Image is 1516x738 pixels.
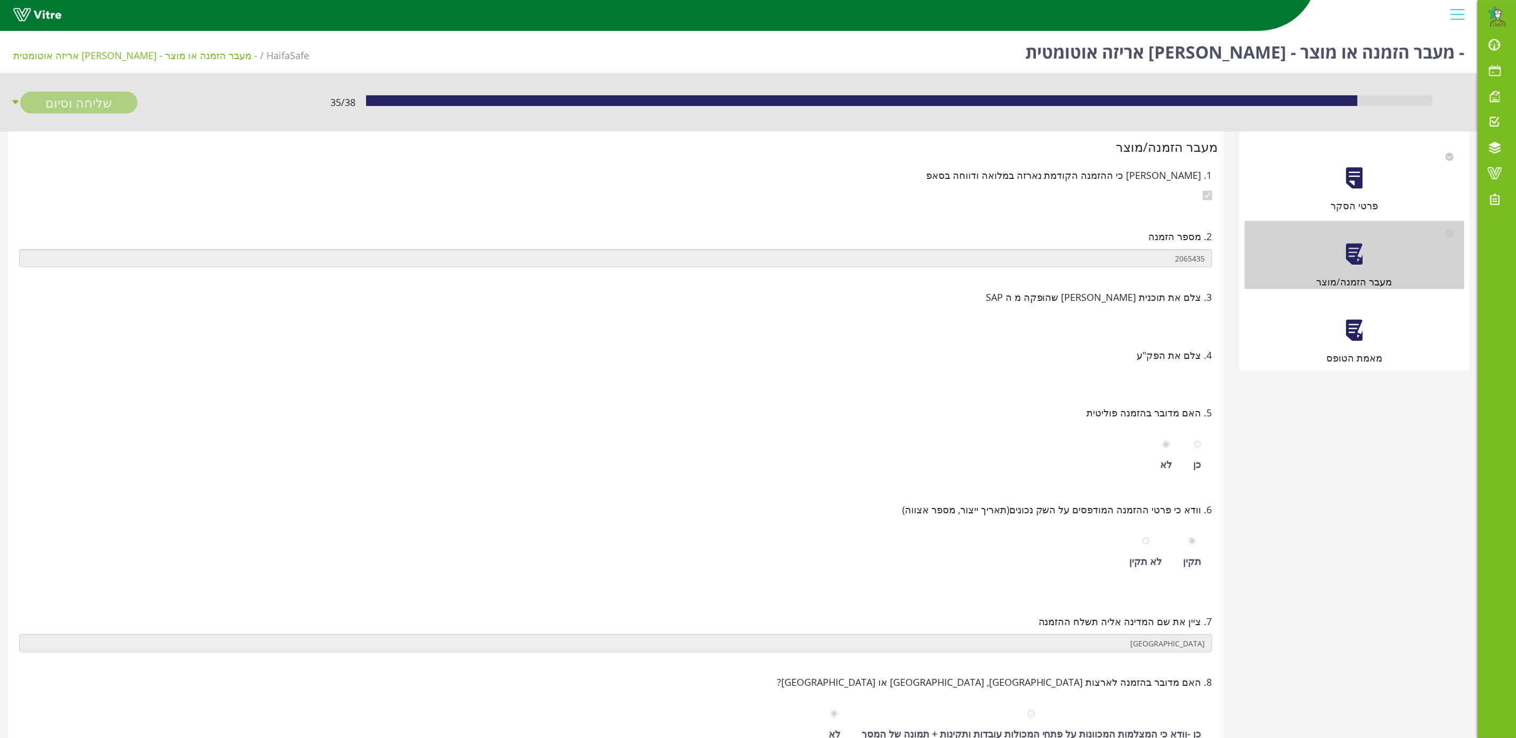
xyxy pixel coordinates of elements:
div: תקין [1183,554,1202,569]
h1: - מעבר הזמנה או מוצר - [PERSON_NAME] אריזה אוטומטית [1025,27,1464,72]
img: 671d9ed7-fbe6-4966-a33a-cc2d256429f3.png [1487,5,1508,27]
div: לא תקין [1130,554,1162,569]
li: - מעבר הזמנה או מוצר - [PERSON_NAME] אריזה אוטומטית [13,48,266,63]
div: פרטי הסקר [1245,198,1464,213]
div: מאמת הטופס [1245,350,1464,365]
span: 2. מספר הזמנה [1149,229,1212,244]
div: מעבר הזמנה/מוצר [1245,274,1464,289]
span: 5. האם מדובר בהזמנה פוליטית [1087,405,1212,420]
div: כן [1194,457,1202,472]
div: מעבר הזמנה/מוצר [13,137,1218,157]
span: 4. צלם את הפק"ע [1137,348,1212,363]
div: לא [1161,457,1172,472]
span: 1. [PERSON_NAME] כי ההזמנה הקודמת נארזה במלואה ודווחה בסאפ [926,168,1212,183]
span: caret-down [11,92,20,113]
span: 6. וודא כי פרטי ההזמנה המודפסים על השק נכונים(תאריך ייצור, מספר אצווה) [902,502,1212,517]
span: 3. צלם את תוכנית [PERSON_NAME] שהופקה מ ה SAP [986,290,1212,305]
span: 151 [266,49,309,62]
span: 35 / 38 [330,95,355,110]
span: 8. האם מדובר בהזמנה לארצות [GEOGRAPHIC_DATA], [GEOGRAPHIC_DATA] או [GEOGRAPHIC_DATA]? [777,675,1212,690]
span: 7. ציין את שם המדינה אליה תשלח ההזמנה [1039,614,1212,629]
